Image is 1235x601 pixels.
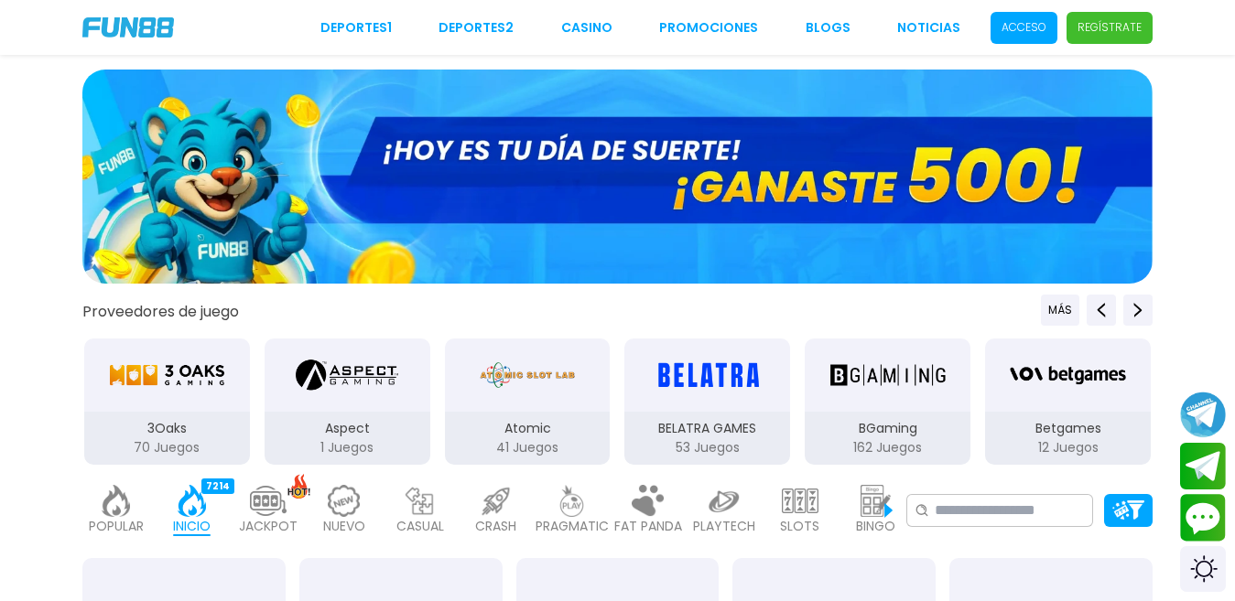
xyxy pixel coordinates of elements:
[805,419,970,438] p: BGaming
[1002,19,1046,36] p: Acceso
[265,438,430,457] p: 1 Juegos
[82,70,1153,284] img: GANASTE 500
[476,349,579,401] img: Atomic
[536,517,609,536] p: PRAGMATIC
[985,438,1151,457] p: 12 Juegos
[445,438,611,457] p: 41 Juegos
[402,485,439,517] img: casual_light.webp
[897,18,960,38] a: NOTICIAS
[614,517,682,536] p: FAT PANDA
[659,18,758,38] a: Promociones
[287,474,310,499] img: hot
[98,485,135,517] img: popular_light.webp
[858,485,894,517] img: bingo_light.webp
[174,485,211,517] img: home_active.webp
[438,337,618,467] button: Atomic
[478,485,515,517] img: crash_light.webp
[296,349,398,401] img: Aspect
[326,485,363,517] img: new_light.webp
[1180,546,1226,592] div: Switch theme
[201,478,234,494] div: 7214
[806,18,850,38] a: BLOGS
[797,337,978,467] button: BGaming
[1180,494,1226,542] button: Contact customer service
[173,517,211,536] p: INICIO
[109,349,224,401] img: 3Oaks
[439,18,514,38] a: Deportes2
[617,337,797,467] button: BELATRA GAMES
[445,419,611,438] p: Atomic
[706,485,742,517] img: playtech_light.webp
[1123,295,1153,326] button: Next providers
[1041,295,1079,326] button: Previous providers
[561,18,612,38] a: CASINO
[1112,500,1144,520] img: Platform Filter
[239,517,298,536] p: JACKPOT
[265,419,430,438] p: Aspect
[830,349,946,401] img: BGaming
[475,517,516,536] p: CRASH
[77,337,257,467] button: 3Oaks
[978,337,1158,467] button: Betgames
[693,517,755,536] p: PLAYTECH
[985,419,1151,438] p: Betgames
[84,438,250,457] p: 70 Juegos
[320,18,392,38] a: Deportes1
[650,349,765,401] img: BELATRA GAMES
[805,438,970,457] p: 162 Juegos
[82,302,239,321] button: Proveedores de juego
[396,517,444,536] p: CASUAL
[250,485,287,517] img: jackpot_light.webp
[1078,19,1142,36] p: Regístrate
[630,485,666,517] img: fat_panda_light.webp
[624,438,790,457] p: 53 Juegos
[257,337,438,467] button: Aspect
[1010,349,1125,401] img: Betgames
[554,485,590,517] img: pragmatic_light.webp
[1180,443,1226,490] button: Join telegram
[782,485,818,517] img: slots_light.webp
[1087,295,1116,326] button: Previous providers
[84,419,250,438] p: 3Oaks
[1180,391,1226,438] button: Join telegram channel
[780,517,819,536] p: SLOTS
[89,517,144,536] p: POPULAR
[82,17,174,38] img: Company Logo
[856,517,895,536] p: BINGO
[323,517,365,536] p: NUEVO
[624,419,790,438] p: BELATRA GAMES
